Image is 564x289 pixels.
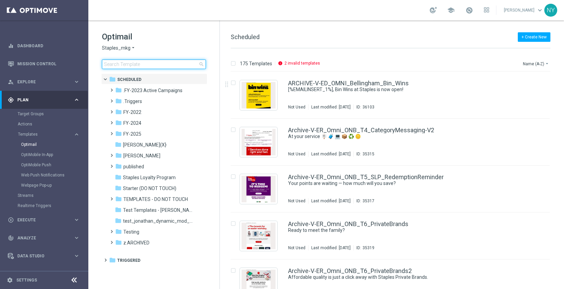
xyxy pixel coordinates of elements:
[8,217,14,223] i: play_circle_outline
[115,87,122,93] i: folder
[288,133,506,140] a: At your service 🪧 🧳 💻 📦 ♻️ 🪙
[18,190,88,201] div: Streams
[522,60,550,68] button: Name (A-Z)arrow_drop_down
[8,97,73,103] div: Plan
[109,76,116,83] i: folder
[7,61,80,67] button: Mission Control
[18,121,71,127] a: Actions
[8,235,73,241] div: Analyze
[18,203,71,208] a: Realtime Triggers
[18,132,73,136] div: Templates
[224,166,563,213] div: Press SPACE to select this row.
[7,253,80,259] button: Data Studio keyboard_arrow_right
[17,37,80,55] a: Dashboard
[18,119,88,129] div: Actions
[8,235,14,241] i: track_changes
[7,217,80,223] button: play_circle_outline Execute keyboard_arrow_right
[7,277,13,283] i: settings
[123,164,144,170] span: published
[17,218,73,222] span: Execute
[123,229,139,235] span: Testing
[123,174,176,181] span: Staples Loyalty Program
[353,245,374,251] div: ID:
[123,218,193,224] span: test_jonathan_dynamic_mod_{X}
[115,239,122,246] i: folder
[123,185,176,191] span: Starter (DO NOT TOUCH)
[115,206,122,213] i: folder
[102,45,136,51] button: Staples_mkg arrow_drop_down
[278,61,283,66] i: info
[309,245,353,251] div: Last modified: [DATE]
[353,198,374,204] div: ID:
[73,97,80,103] i: keyboard_arrow_right
[8,43,14,49] i: equalizer
[309,104,353,110] div: Last modified: [DATE]
[21,172,71,178] a: Web Push Notifications
[17,254,73,258] span: Data Studio
[21,170,88,180] div: Web Push Notifications
[115,195,122,202] i: folder
[7,43,80,49] button: equalizer Dashboard
[117,257,140,263] span: Triggered
[18,132,80,137] div: Templates keyboard_arrow_right
[73,79,80,85] i: keyboard_arrow_right
[363,198,374,204] div: 35317
[8,55,80,73] div: Mission Control
[123,98,142,104] span: .Triggers
[288,174,444,180] a: Archive-V-ER_Omni_ONB_T5_SLP_RedemptionReminder
[363,245,374,251] div: 35319
[288,86,521,93] div: [%EMAILINSERT_1%], Bin Wins at Staples is now open!
[17,80,73,84] span: Explore
[18,193,71,198] a: Streams
[18,109,88,119] div: Target Groups
[284,61,320,66] p: 2 invalid templates
[115,141,122,148] i: folder
[115,228,122,235] i: folder
[199,62,204,67] span: search
[115,174,122,181] i: folder
[17,236,73,240] span: Analyze
[73,217,80,223] i: keyboard_arrow_right
[288,127,434,133] a: Archive-V-ER_Omni_ONB_T4_CategoryMessaging-V2
[288,180,521,187] div: Your points are waiting — how much will you save?
[18,111,71,117] a: Target Groups
[17,55,80,73] a: Mission Control
[288,274,506,280] a: Affordable quality is just a click away with Staples Private Brands.
[115,163,122,170] i: folder
[8,79,14,85] i: person_search
[123,153,160,159] span: jonathan_testing_folder
[447,6,455,14] span: school
[16,278,37,282] a: Settings
[231,33,260,40] span: Scheduled
[17,98,73,102] span: Plan
[288,180,506,187] a: Your points are waiting — how much will you save?
[17,265,71,283] a: Optibot
[115,217,122,224] i: folder
[117,76,141,83] span: Scheduled
[288,133,521,140] div: At your service 🪧 🧳 💻 📦 ♻️ 🪙
[242,82,276,108] img: 36103.jpeg
[288,86,506,93] a: [%EMAILINSERT_1%], Bin Wins at Staples is now open!
[73,253,80,259] i: keyboard_arrow_right
[288,268,412,274] a: Archive-V-ER_Omni_ONB_T6_PrivateBrands2
[7,79,80,85] button: person_search Explore keyboard_arrow_right
[363,104,374,110] div: 36103
[309,151,353,157] div: Last modified: [DATE]
[7,235,80,241] button: track_changes Analyze keyboard_arrow_right
[21,160,88,170] div: OptiMobile Push
[240,61,272,67] p: 175 Templates
[288,227,506,234] a: Ready to meet the family?
[109,257,116,263] i: folder
[363,151,374,157] div: 35315
[21,162,71,168] a: OptiMobile Push
[130,45,136,51] i: arrow_drop_down
[536,6,544,14] span: keyboard_arrow_down
[115,152,122,159] i: folder
[224,119,563,166] div: Press SPACE to select this row.
[518,32,550,42] button: + Create New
